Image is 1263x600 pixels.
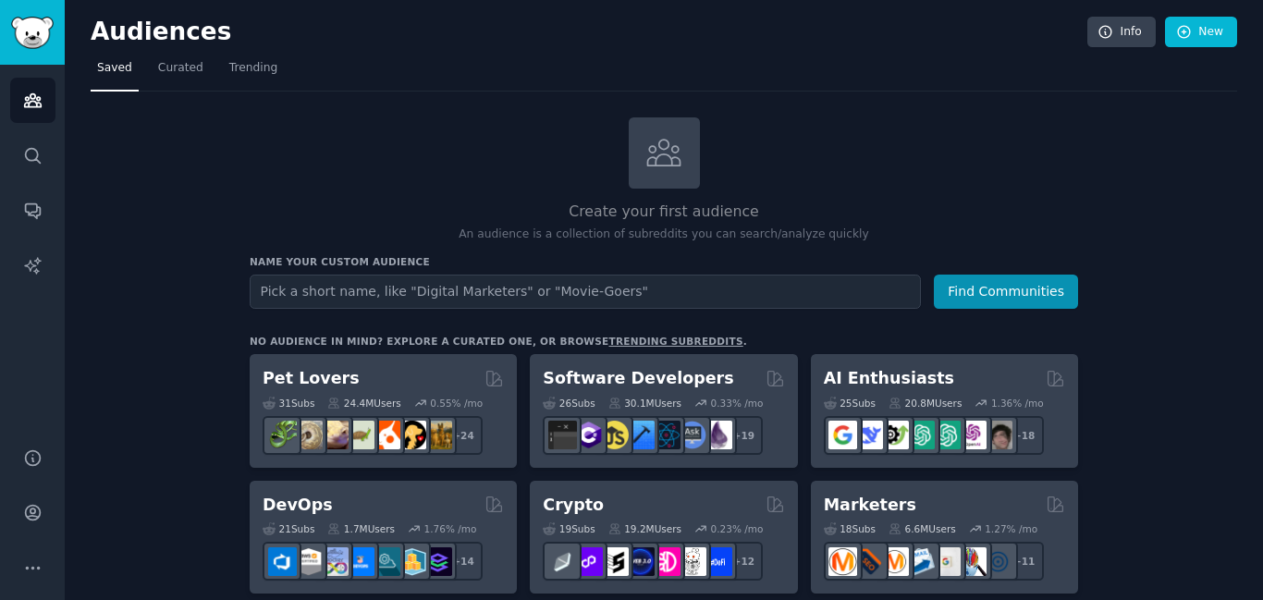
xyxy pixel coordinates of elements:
[327,397,400,410] div: 24.4M Users
[548,421,577,449] img: software
[652,547,681,576] img: defiblockchain
[294,547,323,576] img: AWS_Certified_Experts
[543,494,604,517] h2: Crypto
[250,255,1078,268] h3: Name your custom audience
[294,421,323,449] img: ballpython
[678,547,706,576] img: CryptoNews
[1165,17,1237,48] a: New
[543,397,595,410] div: 26 Sub s
[711,397,764,410] div: 0.33 % /mo
[854,547,883,576] img: bigseo
[711,522,764,535] div: 0.23 % /mo
[372,421,400,449] img: cockatiel
[263,522,314,535] div: 21 Sub s
[854,421,883,449] img: DeepSeek
[934,275,1078,309] button: Find Communities
[152,54,210,92] a: Curated
[327,522,395,535] div: 1.7M Users
[372,547,400,576] img: platformengineering
[652,421,681,449] img: reactnative
[320,421,349,449] img: leopardgeckos
[398,421,426,449] img: PetAdvice
[958,421,987,449] img: OpenAIDev
[574,547,603,576] img: 0xPolygon
[444,542,483,581] div: + 14
[1005,542,1044,581] div: + 11
[250,201,1078,224] h2: Create your first audience
[828,421,857,449] img: GoogleGeminiAI
[423,421,452,449] img: dogbreed
[958,547,987,576] img: MarketingResearch
[626,547,655,576] img: web3
[1087,17,1156,48] a: Info
[268,547,297,576] img: azuredevops
[608,336,742,347] a: trending subreddits
[600,421,629,449] img: learnjavascript
[678,421,706,449] img: AskComputerScience
[828,547,857,576] img: content_marketing
[906,547,935,576] img: Emailmarketing
[889,397,962,410] div: 20.8M Users
[608,522,681,535] div: 19.2M Users
[932,421,961,449] img: chatgpt_prompts_
[906,421,935,449] img: chatgpt_promptDesign
[824,397,876,410] div: 25 Sub s
[543,522,595,535] div: 19 Sub s
[423,547,452,576] img: PlatformEngineers
[268,421,297,449] img: herpetology
[444,416,483,455] div: + 24
[880,547,909,576] img: AskMarketing
[97,60,132,77] span: Saved
[91,54,139,92] a: Saved
[263,397,314,410] div: 31 Sub s
[626,421,655,449] img: iOSProgramming
[91,18,1087,47] h2: Audiences
[263,367,360,390] h2: Pet Lovers
[158,60,203,77] span: Curated
[250,227,1078,243] p: An audience is a collection of subreddits you can search/analyze quickly
[320,547,349,576] img: Docker_DevOps
[398,547,426,576] img: aws_cdk
[223,54,284,92] a: Trending
[424,522,477,535] div: 1.76 % /mo
[984,547,1012,576] img: OnlineMarketing
[704,547,732,576] img: defi_
[704,421,732,449] img: elixir
[608,397,681,410] div: 30.1M Users
[229,60,277,77] span: Trending
[824,522,876,535] div: 18 Sub s
[543,367,733,390] h2: Software Developers
[250,335,747,348] div: No audience in mind? Explore a curated one, or browse .
[600,547,629,576] img: ethstaker
[984,421,1012,449] img: ArtificalIntelligence
[548,547,577,576] img: ethfinance
[824,367,954,390] h2: AI Enthusiasts
[346,547,374,576] img: DevOpsLinks
[724,416,763,455] div: + 19
[889,522,956,535] div: 6.6M Users
[932,547,961,576] img: googleads
[880,421,909,449] img: AItoolsCatalog
[11,17,54,49] img: GummySearch logo
[724,542,763,581] div: + 12
[430,397,483,410] div: 0.55 % /mo
[263,494,333,517] h2: DevOps
[250,275,921,309] input: Pick a short name, like "Digital Marketers" or "Movie-Goers"
[991,397,1044,410] div: 1.36 % /mo
[346,421,374,449] img: turtle
[574,421,603,449] img: csharp
[985,522,1037,535] div: 1.27 % /mo
[824,494,916,517] h2: Marketers
[1005,416,1044,455] div: + 18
